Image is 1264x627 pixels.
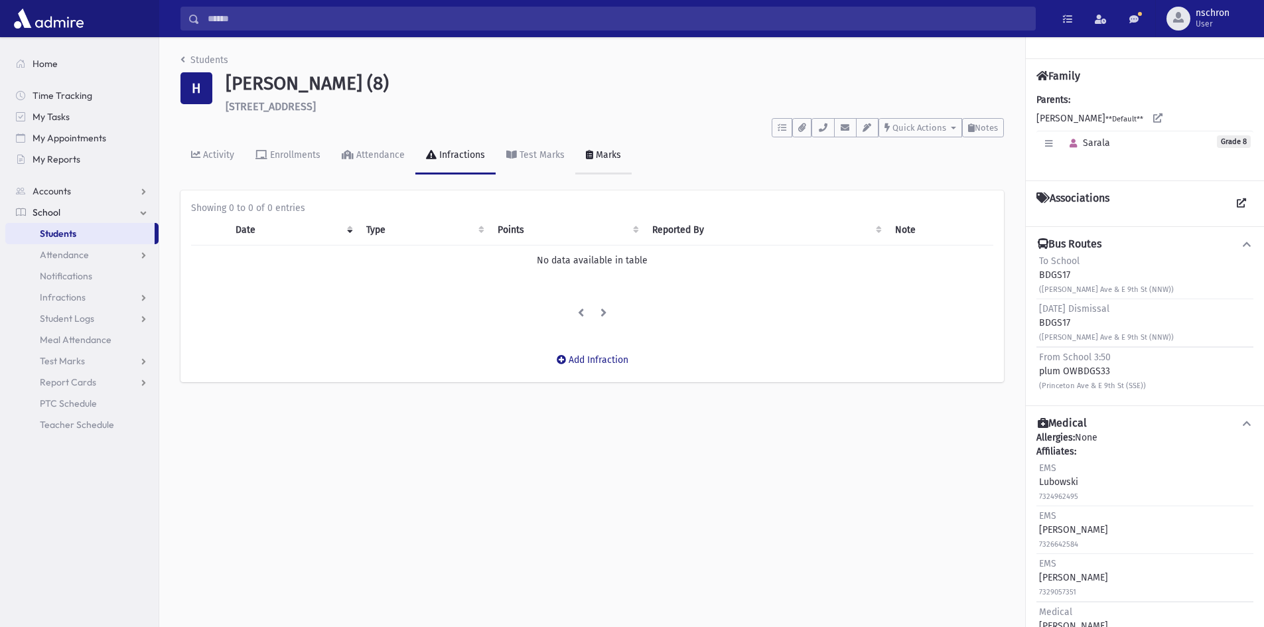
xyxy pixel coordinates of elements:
a: Report Cards [5,372,159,393]
span: Students [40,228,76,240]
small: 7324962495 [1039,492,1078,501]
span: Medical [1039,606,1072,618]
h4: Associations [1036,192,1109,216]
span: Meal Attendance [40,334,111,346]
span: Quick Actions [892,123,946,133]
span: EMS [1039,558,1056,569]
div: Test Marks [517,149,565,161]
a: Attendance [331,137,415,174]
a: Teacher Schedule [5,414,159,435]
h6: [STREET_ADDRESS] [226,100,1004,113]
span: Test Marks [40,355,85,367]
button: Medical [1036,417,1253,431]
button: Add Infraction [548,348,637,372]
th: Type: activate to sort column ascending [358,215,490,245]
span: Accounts [33,185,71,197]
span: User [1196,19,1229,29]
a: Time Tracking [5,85,159,106]
span: From School 3:50 [1039,352,1111,363]
span: Sarala [1064,137,1110,149]
span: My Appointments [33,132,106,144]
span: Attendance [40,249,89,261]
a: Marks [575,137,632,174]
h1: [PERSON_NAME] (8) [226,72,1004,95]
img: AdmirePro [11,5,87,32]
a: Accounts [5,180,159,202]
a: Test Marks [496,137,575,174]
a: Notifications [5,265,159,287]
div: H [180,72,212,104]
a: Infractions [5,287,159,308]
h4: Bus Routes [1038,238,1101,251]
div: BDGS17 [1039,254,1174,296]
div: Enrollments [267,149,320,161]
th: Reported By: activate to sort column ascending [644,215,887,245]
span: Infractions [40,291,86,303]
span: Student Logs [40,313,94,324]
span: [DATE] Dismissal [1039,303,1109,314]
a: Enrollments [245,137,331,174]
td: No data available in table [191,245,993,275]
h4: Medical [1038,417,1087,431]
button: Bus Routes [1036,238,1253,251]
div: Infractions [437,149,485,161]
div: [PERSON_NAME] [1039,509,1108,551]
span: Notifications [40,270,92,282]
a: View all Associations [1229,192,1253,216]
div: Lubowski [1039,461,1078,503]
span: School [33,206,60,218]
span: EMS [1039,510,1056,522]
small: 7329057351 [1039,588,1076,596]
div: [PERSON_NAME] [1036,93,1253,170]
div: Activity [200,149,234,161]
span: PTC Schedule [40,397,97,409]
span: Teacher Schedule [40,419,114,431]
input: Search [200,7,1035,31]
a: My Appointments [5,127,159,149]
div: Showing 0 to 0 of 0 entries [191,201,993,215]
small: 7326642584 [1039,540,1078,549]
div: Marks [593,149,621,161]
a: PTC Schedule [5,393,159,414]
a: Home [5,53,159,74]
span: Notes [975,123,998,133]
button: Quick Actions [878,118,962,137]
h4: Family [1036,70,1080,82]
th: Date: activate to sort column ascending [228,215,358,245]
nav: breadcrumb [180,53,228,72]
a: School [5,202,159,223]
div: BDGS17 [1039,302,1174,344]
a: Test Marks [5,350,159,372]
div: Attendance [354,149,405,161]
span: To School [1039,255,1080,267]
a: My Reports [5,149,159,170]
span: EMS [1039,462,1056,474]
span: Grade 8 [1217,135,1251,148]
span: Report Cards [40,376,96,388]
span: Time Tracking [33,90,92,102]
a: Activity [180,137,245,174]
button: Notes [962,118,1004,137]
span: My Reports [33,153,80,165]
a: Students [5,223,155,244]
span: Home [33,58,58,70]
th: Note [887,215,993,245]
span: nschron [1196,8,1229,19]
span: My Tasks [33,111,70,123]
b: Parents: [1036,94,1070,105]
small: ([PERSON_NAME] Ave & E 9th St (NNW)) [1039,333,1174,342]
div: plum OWBDGS33 [1039,350,1146,392]
th: Points: activate to sort column ascending [490,215,644,245]
a: My Tasks [5,106,159,127]
a: Students [180,54,228,66]
a: Student Logs [5,308,159,329]
a: Infractions [415,137,496,174]
a: Meal Attendance [5,329,159,350]
a: Attendance [5,244,159,265]
small: ([PERSON_NAME] Ave & E 9th St (NNW)) [1039,285,1174,294]
small: (Princeton Ave & E 9th St (SSE)) [1039,382,1146,390]
div: [PERSON_NAME] [1039,557,1108,598]
b: Affiliates: [1036,446,1076,457]
b: Allergies: [1036,432,1075,443]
